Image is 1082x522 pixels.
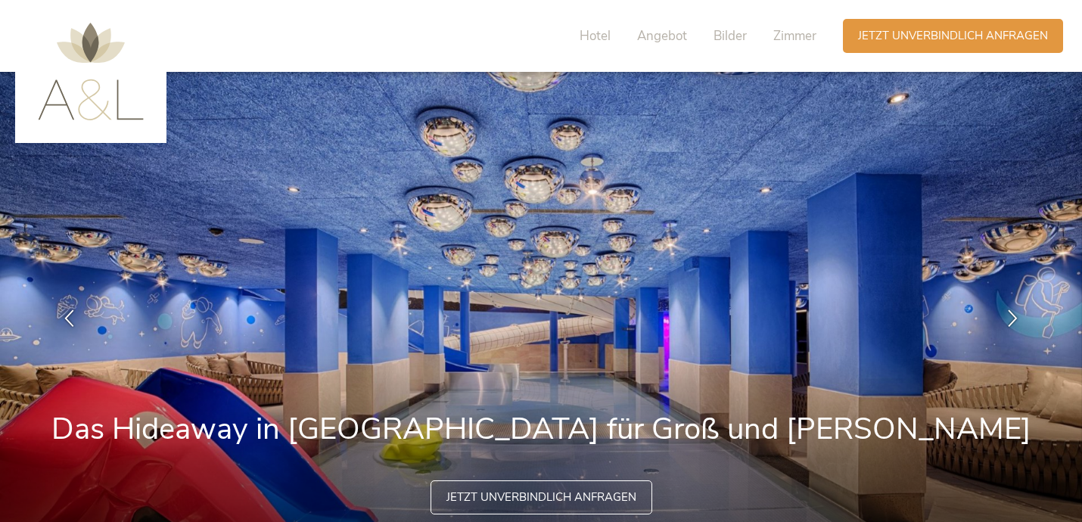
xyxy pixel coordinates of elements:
span: Bilder [714,27,747,45]
span: Zimmer [773,27,816,45]
span: Hotel [580,27,611,45]
span: Jetzt unverbindlich anfragen [446,489,636,505]
span: Jetzt unverbindlich anfragen [858,28,1048,44]
img: AMONTI & LUNARIS Wellnessresort [38,23,144,120]
span: Angebot [637,27,687,45]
